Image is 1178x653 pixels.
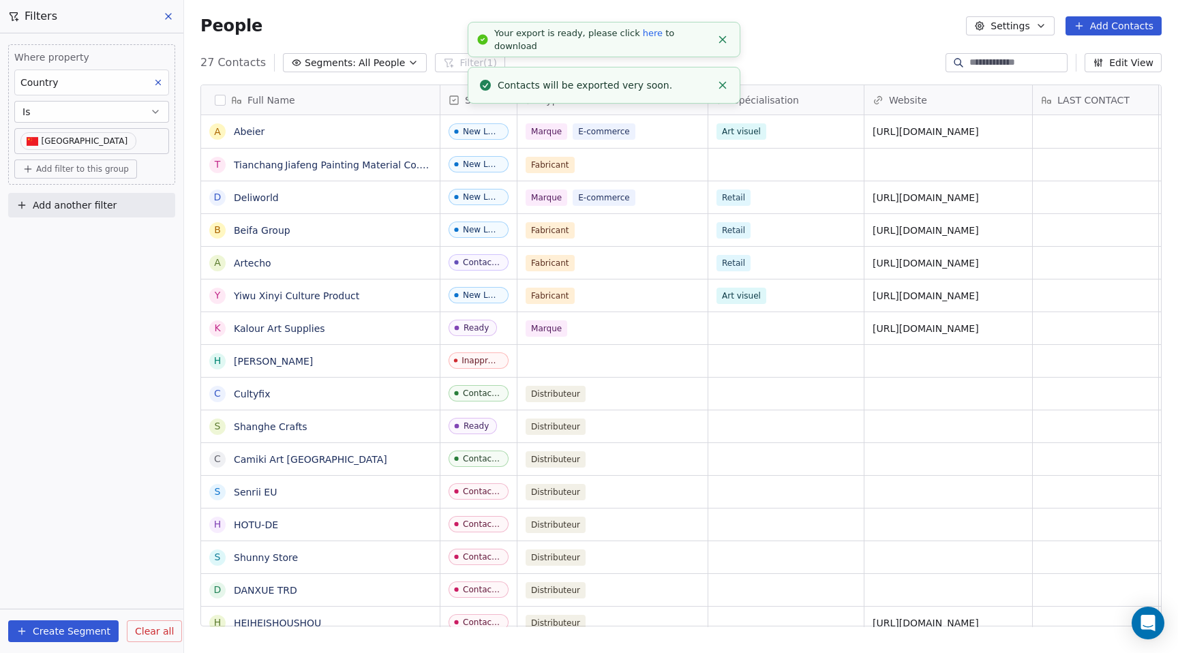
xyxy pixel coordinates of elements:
span: Distributeur [526,451,586,468]
a: Senrii EU [234,487,277,498]
div: C [214,452,221,466]
div: Ready [464,421,489,431]
div: New Lead [463,290,500,300]
div: A [214,256,221,270]
div: Contacts will be exported very soon. [498,78,711,93]
span: Retail [716,255,751,271]
div: D [214,583,222,597]
span: LAST CONTACT [1057,93,1130,107]
button: Close toast [714,76,731,94]
a: [URL][DOMAIN_NAME] [873,126,979,137]
span: Distributeur [526,419,586,435]
span: Marque [526,123,567,140]
a: Cultyfix [234,389,270,399]
a: Beifa Group [234,225,290,236]
div: Ready [464,323,489,333]
span: Status [465,93,496,107]
span: Fabricant [526,222,575,239]
div: B [214,223,221,237]
div: Inapproprié [462,356,500,365]
div: Y [215,288,221,303]
div: New Lead [463,127,500,136]
div: Contact 2 [463,552,500,562]
a: Yiwu Xinyi Culture Product [234,290,359,301]
button: Settings [966,16,1054,35]
span: Retail [716,222,751,239]
a: [URL][DOMAIN_NAME] [873,192,979,203]
div: C [214,386,221,401]
div: D [214,190,222,204]
a: Camiki Art [GEOGRAPHIC_DATA] [234,454,387,465]
a: Artecho [234,258,271,269]
span: E-commerce [573,123,635,140]
div: Open Intercom Messenger [1132,607,1164,639]
span: Marque [526,189,567,206]
div: A [214,125,221,139]
span: Fabricant [526,157,575,173]
div: LAST CONTACT [1033,85,1158,115]
span: All People [359,56,405,70]
span: People [200,16,262,36]
div: H [214,517,222,532]
a: [URL][DOMAIN_NAME] [873,618,979,628]
div: New Lead [463,160,500,169]
div: Contact 3 [463,258,500,267]
span: 27 Contacts [200,55,266,71]
div: Contact 1 [463,389,500,398]
a: here [643,28,663,38]
a: Deliworld [234,192,279,203]
div: Contact 1 [463,454,500,464]
a: Kalour Art Supplies [234,323,325,334]
div: S [215,485,221,499]
a: HOTU-DE [234,519,278,530]
div: S [215,550,221,564]
div: H [214,354,222,368]
div: Contact 2 [463,618,500,627]
span: Marque [526,320,567,337]
span: Retail [716,189,751,206]
a: [URL][DOMAIN_NAME] [873,290,979,301]
a: [URL][DOMAIN_NAME] [873,258,979,269]
span: Segments: [305,56,356,70]
div: Contact 2 [463,519,500,529]
a: [URL][DOMAIN_NAME] [873,225,979,236]
a: [URL][DOMAIN_NAME] [873,323,979,334]
span: Fabricant [526,288,575,304]
a: Tianchang Jiafeng Painting Material Co., Ltd [234,160,440,170]
span: Distributeur [526,582,586,598]
a: HEIHEISHOUSHOU [234,618,321,628]
div: S [215,419,221,434]
div: H [214,616,222,630]
span: Distributeur [526,517,586,533]
a: DANXUE TRD [234,585,297,596]
div: Full Name [201,85,440,115]
div: K [214,321,220,335]
span: Distributeur [526,484,586,500]
div: Website [864,85,1032,115]
button: Filter(1) [435,53,505,72]
button: Add Contacts [1066,16,1162,35]
button: Edit View [1085,53,1162,72]
a: Abeier [234,126,265,137]
span: Distributeur [526,549,586,566]
div: Contact 2 [463,585,500,594]
span: Distributeur [526,615,586,631]
div: Contact 2 [463,487,500,496]
span: Fabricant [526,255,575,271]
div: T [215,157,221,172]
button: Close toast [714,31,731,48]
span: Distributeur [526,386,586,402]
span: E-commerce [573,189,635,206]
div: Your export is ready, please click to download [494,27,711,53]
div: New Lead [463,225,500,234]
span: Website [889,93,927,107]
span: Art visuel [716,288,766,304]
a: Shunny Store [234,552,298,563]
span: Spécialisation [733,93,799,107]
a: Shanghe Crafts [234,421,307,432]
div: Spécialisation [708,85,864,115]
span: Art visuel [716,123,766,140]
div: New Lead [463,192,500,202]
span: Full Name [247,93,295,107]
a: [PERSON_NAME] [234,356,313,367]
